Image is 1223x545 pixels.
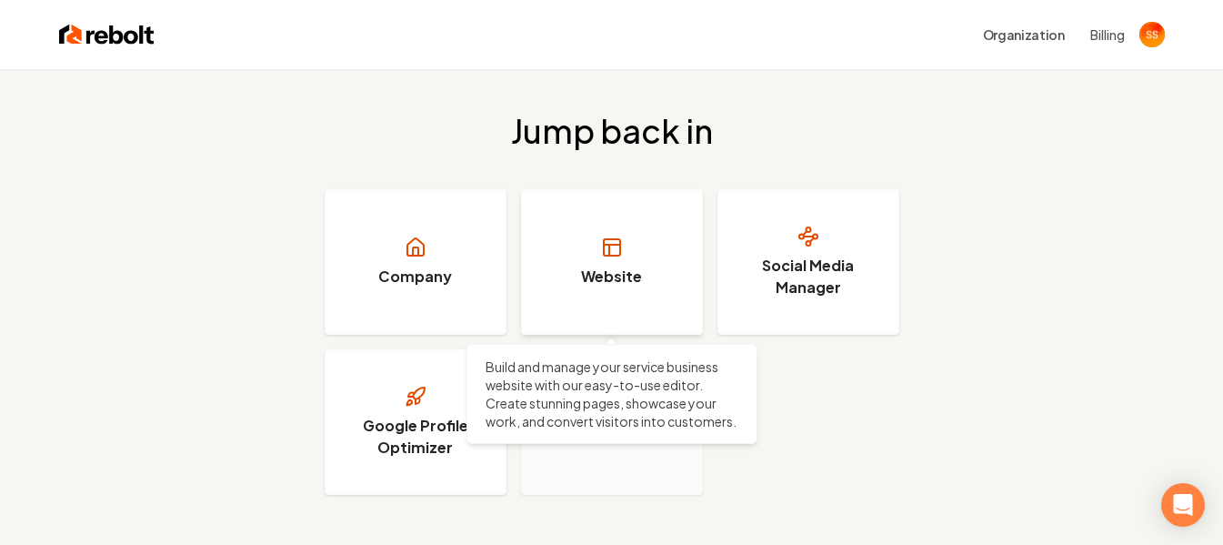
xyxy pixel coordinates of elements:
[717,189,899,335] a: Social Media Manager
[740,255,877,298] h3: Social Media Manager
[1139,22,1165,47] img: Steven Scott
[378,266,452,288] h3: Company
[521,189,703,335] a: Website
[486,358,738,430] p: Build and manage your service business website with our easy-to-use editor. Create stunning pages...
[1090,25,1125,44] button: Billing
[511,113,713,149] h2: Jump back in
[59,22,155,47] img: Rebolt Logo
[1161,483,1205,527] div: Open Intercom Messenger
[347,415,484,459] h3: Google Profile Optimizer
[581,266,642,288] h3: Website
[972,18,1076,51] button: Organization
[325,349,506,495] a: Google Profile Optimizer
[325,189,506,335] a: Company
[1139,22,1165,47] button: Open user button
